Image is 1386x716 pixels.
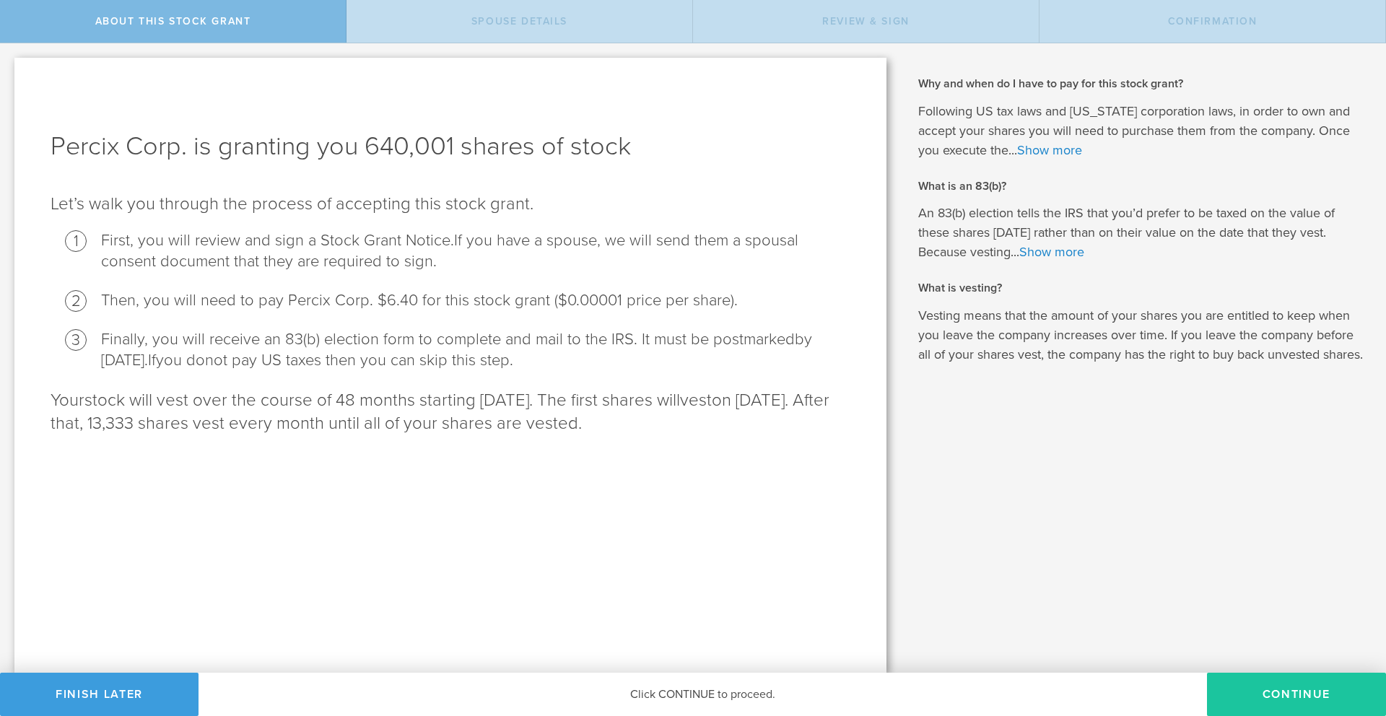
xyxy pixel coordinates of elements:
[918,76,1364,92] h2: Why and when do I have to pay for this stock grant?
[95,15,251,27] span: About this stock grant
[1019,244,1084,260] a: Show more
[918,306,1364,364] p: Vesting means that the amount of your shares you are entitled to keep when you leave the company ...
[101,329,850,371] li: Finally, you will receive an 83(b) election form to complete and mail to the IRS . It must be pos...
[918,102,1364,160] p: Following US tax laws and [US_STATE] corporation laws, in order to own and accept your shares you...
[1314,603,1386,673] iframe: Chat Widget
[1168,15,1258,27] span: Confirmation
[101,290,850,311] li: Then, you will need to pay Percix Corp. $6.40 for this stock grant ($0.00001 price per share).
[918,280,1364,296] h2: What is vesting?
[918,204,1364,262] p: An 83(b) election tells the IRS that you’d prefer to be taxed on the value of these shares [DATE]...
[51,129,850,164] h1: Percix Corp. is granting you 640,001 shares of stock
[1017,142,1082,158] a: Show more
[51,193,850,216] p: Let’s walk you through the process of accepting this stock grant .
[156,351,205,370] span: you do
[1207,673,1386,716] button: CONTINUE
[51,390,84,411] span: Your
[822,15,910,27] span: Review & Sign
[918,178,1364,194] h2: What is an 83(b)?
[680,390,712,411] span: vest
[51,389,850,435] p: stock will vest over the course of 48 months starting [DATE]. The first shares will on [DATE]. Af...
[471,15,567,27] span: Spouse Details
[199,673,1207,716] div: Click CONTINUE to proceed.
[101,230,850,272] li: First, you will review and sign a Stock Grant Notice.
